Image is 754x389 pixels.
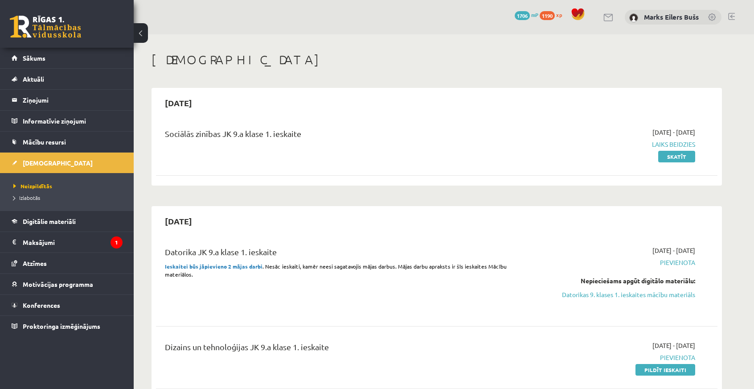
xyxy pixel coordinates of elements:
span: Motivācijas programma [23,280,93,288]
span: Aktuāli [23,75,44,83]
a: Proktoringa izmēģinājums [12,316,123,336]
span: xp [556,11,562,18]
span: [DATE] - [DATE] [652,128,695,137]
a: 1190 xp [540,11,566,18]
span: Proktoringa izmēģinājums [23,322,100,330]
h2: [DATE] [156,92,201,113]
span: mP [531,11,538,18]
a: Sākums [12,48,123,68]
legend: Maksājumi [23,232,123,252]
i: 1 [111,236,123,248]
a: Skatīt [658,151,695,162]
img: Marks Eilers Bušs [629,13,638,22]
span: [DEMOGRAPHIC_DATA] [23,159,93,167]
div: Dizains un tehnoloģijas JK 9.a klase 1. ieskaite [165,341,514,357]
a: Izlabotās [13,194,125,202]
span: [DATE] - [DATE] [652,246,695,255]
span: Konferences [23,301,60,309]
a: Motivācijas programma [12,274,123,294]
a: Neizpildītās [13,182,125,190]
span: Mācību resursi [23,138,66,146]
a: Digitālie materiāli [12,211,123,232]
span: Pievienota [527,353,695,362]
a: Maksājumi1 [12,232,123,252]
span: Digitālie materiāli [23,217,76,225]
a: Informatīvie ziņojumi [12,111,123,131]
h1: [DEMOGRAPHIC_DATA] [152,52,722,67]
div: Datorika JK 9.a klase 1. ieskaite [165,246,514,262]
a: Konferences [12,295,123,315]
a: Datorikas 9. klases 1. ieskaites mācību materiāls [527,290,695,299]
span: . Nesāc ieskaiti, kamēr neesi sagatavojis mājas darbus. Mājas darbu apraksts ir šīs ieskaites Māc... [165,263,507,278]
a: [DEMOGRAPHIC_DATA] [12,153,123,173]
span: 1706 [515,11,530,20]
a: Marks Eilers Bušs [644,12,699,21]
strong: Ieskaitei būs jāpievieno 2 mājas darbi [165,263,262,270]
span: Sākums [23,54,45,62]
a: Ziņojumi [12,90,123,110]
span: Laiks beidzies [527,140,695,149]
div: Nepieciešams apgūt digitālo materiālu: [527,276,695,286]
a: Aktuāli [12,69,123,89]
span: [DATE] - [DATE] [652,341,695,350]
span: Pievienota [527,258,695,267]
legend: Ziņojumi [23,90,123,110]
a: Mācību resursi [12,132,123,152]
a: Rīgas 1. Tālmācības vidusskola [10,16,81,38]
span: Atzīmes [23,259,47,267]
span: Izlabotās [13,194,40,201]
a: Pildīt ieskaiti [635,364,695,376]
h2: [DATE] [156,211,201,232]
a: Atzīmes [12,253,123,273]
span: Neizpildītās [13,182,52,190]
div: Sociālās zinības JK 9.a klase 1. ieskaite [165,128,514,144]
legend: Informatīvie ziņojumi [23,111,123,131]
span: 1190 [540,11,555,20]
a: 1706 mP [515,11,538,18]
